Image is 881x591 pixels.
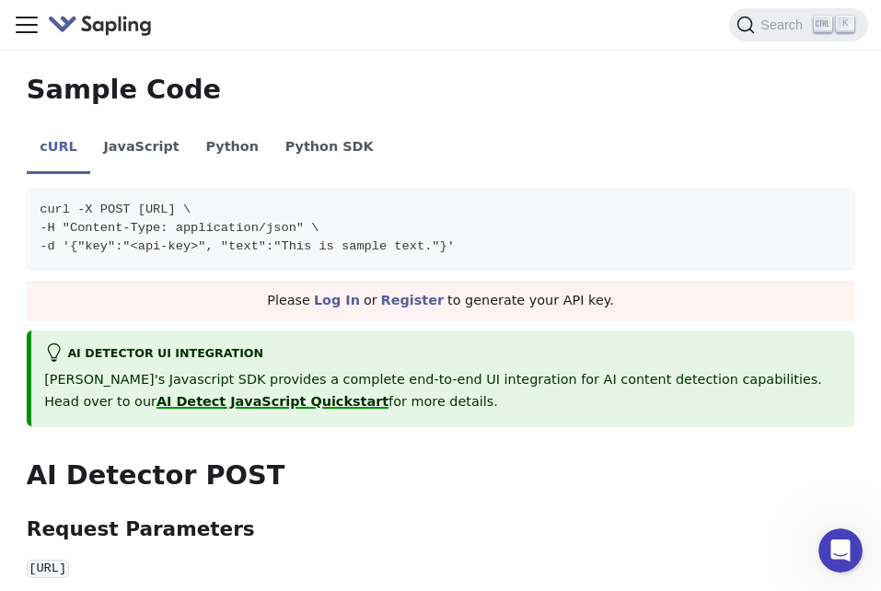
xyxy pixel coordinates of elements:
a: Register [381,293,444,307]
li: Python SDK [272,123,387,175]
code: [URL] [27,560,69,578]
span: -d '{"key":"<api-key>", "text":"This is sample text."}' [40,239,455,253]
kbd: K [836,16,854,32]
iframe: Intercom live chat [818,528,863,573]
span: -H "Content-Type: application/json" \ [40,221,319,235]
h3: Request Parameters [27,517,854,542]
h2: AI Detector POST [27,459,854,492]
li: JavaScript [90,123,192,175]
a: Sapling.ai [48,12,159,39]
a: AI Detect JavaScript Quickstart [156,394,388,409]
h2: Sample Code [27,74,854,107]
button: Toggle navigation bar [13,11,41,39]
div: AI Detector UI integration [44,343,841,365]
span: curl -X POST [URL] \ [40,203,191,216]
p: [PERSON_NAME]'s Javascript SDK provides a complete end-to-end UI integration for AI content detec... [44,369,841,413]
a: Log In [314,293,360,307]
li: cURL [27,123,90,175]
img: Sapling.ai [48,12,153,39]
li: Python [192,123,272,175]
span: Search [755,17,814,32]
button: Search (Ctrl+K) [729,8,867,41]
div: Please or to generate your API key. [27,281,854,321]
